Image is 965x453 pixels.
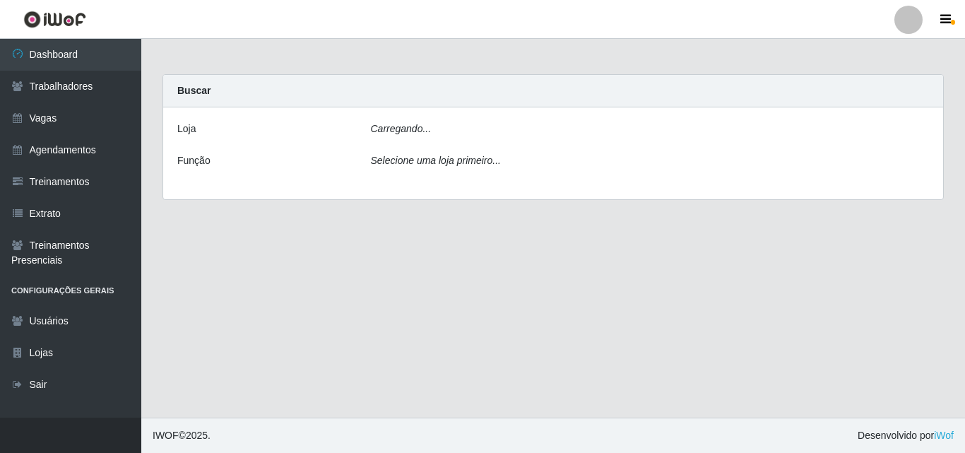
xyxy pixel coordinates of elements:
[153,430,179,441] span: IWOF
[858,428,954,443] span: Desenvolvido por
[23,11,86,28] img: CoreUI Logo
[177,122,196,136] label: Loja
[177,85,211,96] strong: Buscar
[153,428,211,443] span: © 2025 .
[371,123,432,134] i: Carregando...
[371,155,501,166] i: Selecione uma loja primeiro...
[177,153,211,168] label: Função
[934,430,954,441] a: iWof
